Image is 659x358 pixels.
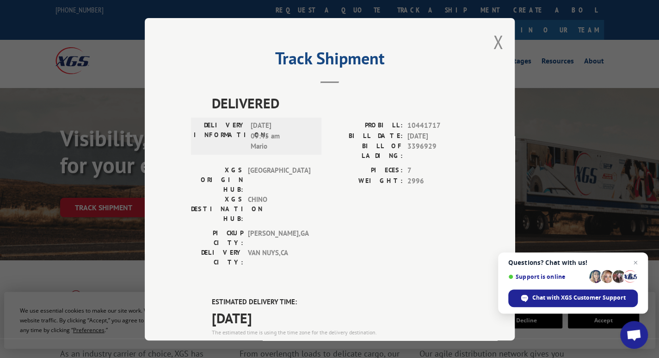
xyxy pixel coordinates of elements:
[620,321,648,349] div: Open chat
[194,120,246,152] label: DELIVERY INFORMATION:
[630,257,641,268] span: Close chat
[212,93,468,113] span: DELIVERED
[330,176,403,186] label: WEIGHT:
[532,294,626,302] span: Chat with XGS Customer Support
[508,259,638,266] span: Questions? Chat with us!
[407,141,468,161] span: 3396929
[493,30,503,54] button: Close modal
[330,141,403,161] label: BILL OF LADING:
[248,248,310,267] span: VAN NUYS , CA
[212,328,468,336] div: The estimated time is using the time zone for the delivery destination.
[191,52,468,69] h2: Track Shipment
[508,273,586,280] span: Support is online
[407,131,468,141] span: [DATE]
[407,176,468,186] span: 2996
[191,228,243,248] label: PICKUP CITY:
[248,195,310,224] span: CHINO
[212,297,468,308] label: ESTIMATED DELIVERY TIME:
[407,120,468,131] span: 10441717
[248,165,310,195] span: [GEOGRAPHIC_DATA]
[508,289,638,307] div: Chat with XGS Customer Support
[212,307,468,328] span: [DATE]
[248,228,310,248] span: [PERSON_NAME] , GA
[251,120,313,152] span: [DATE] 09:45 am Mario
[330,131,403,141] label: BILL DATE:
[191,248,243,267] label: DELIVERY CITY:
[330,165,403,176] label: PIECES:
[407,165,468,176] span: 7
[191,165,243,195] label: XGS ORIGIN HUB:
[330,120,403,131] label: PROBILL:
[191,195,243,224] label: XGS DESTINATION HUB:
